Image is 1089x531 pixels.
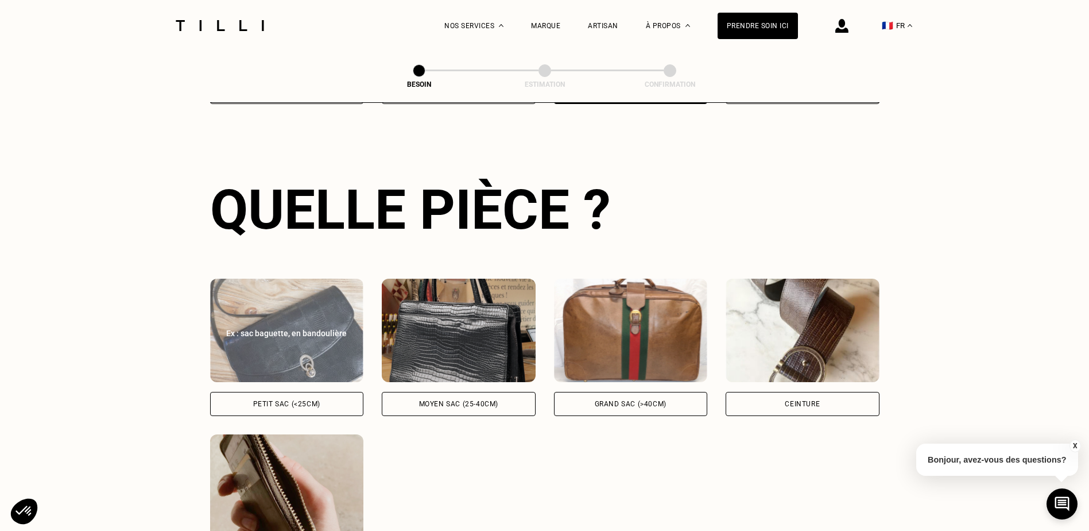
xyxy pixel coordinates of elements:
div: Estimation [487,80,602,88]
button: X [1069,440,1080,452]
span: 🇫🇷 [882,20,893,31]
img: Menu déroulant [499,24,503,27]
a: Prendre soin ici [718,13,798,39]
img: Tilli retouche votre Petit sac (<25cm) [210,279,364,382]
img: Tilli retouche votre Ceinture [726,279,879,382]
a: Marque [531,22,560,30]
p: Bonjour, avez-vous des questions? [916,444,1078,476]
img: Tilli retouche votre Moyen sac (25-40cm) [382,279,536,382]
div: Quelle pièce ? [210,178,879,242]
div: Moyen sac (25-40cm) [419,401,498,407]
div: Besoin [362,80,476,88]
img: icône connexion [835,19,848,33]
div: Ceinture [785,401,820,407]
img: Tilli retouche votre Grand sac (>40cm) [554,279,708,382]
a: Artisan [588,22,618,30]
img: Logo du service de couturière Tilli [172,20,268,31]
img: Menu déroulant à propos [685,24,690,27]
div: Ex : sac baguette, en bandoulière [223,328,351,339]
div: Grand sac (>40cm) [595,401,666,407]
div: Petit sac (<25cm) [253,401,320,407]
div: Confirmation [613,80,727,88]
img: menu déroulant [908,24,912,27]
